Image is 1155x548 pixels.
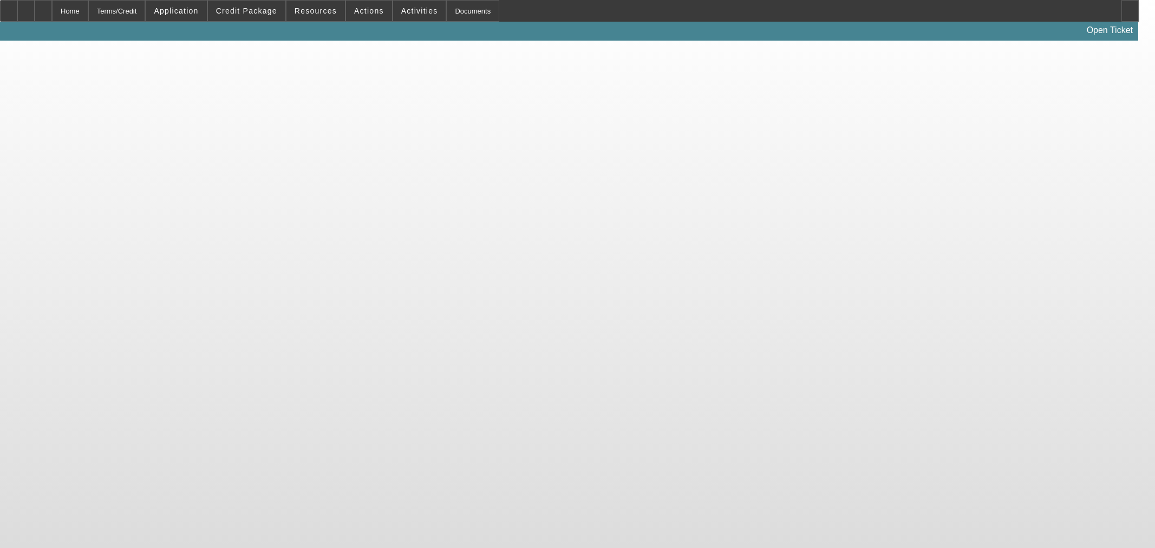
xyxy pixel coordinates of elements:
button: Actions [346,1,392,21]
span: Resources [295,6,337,15]
button: Application [146,1,206,21]
span: Activities [401,6,438,15]
a: Open Ticket [1082,21,1137,40]
span: Actions [354,6,384,15]
button: Resources [286,1,345,21]
span: Application [154,6,198,15]
span: Credit Package [216,6,277,15]
button: Credit Package [208,1,285,21]
button: Activities [393,1,446,21]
